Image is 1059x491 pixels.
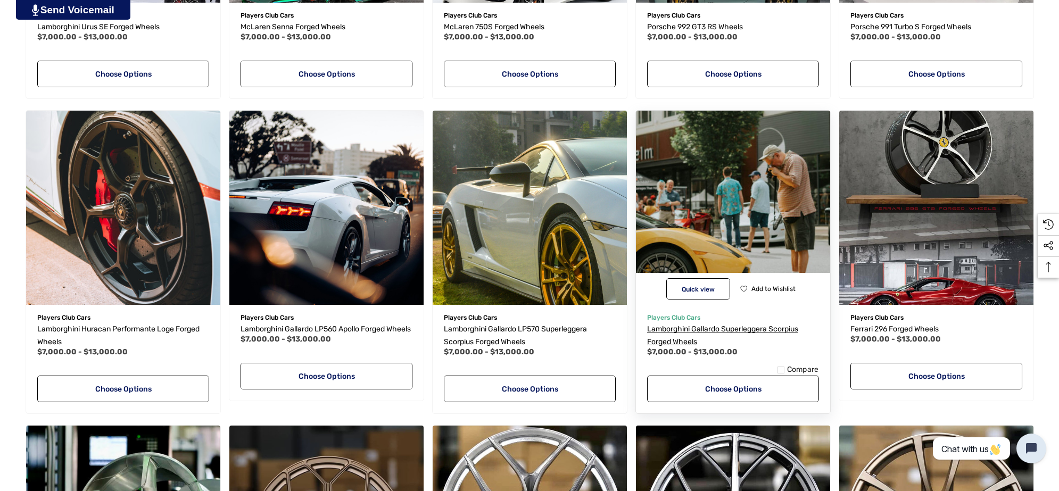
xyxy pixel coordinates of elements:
[850,9,1022,22] p: Players Club Cars
[37,376,209,402] a: Choose Options
[850,32,941,41] span: $7,000.00 - $13,000.00
[444,323,616,348] a: Lamborghini Gallardo LP570 Superleggera Scorpius Forged Wheels,Price range from $7,000.00 to $13,...
[647,32,738,41] span: $7,000.00 - $13,000.00
[37,21,209,34] a: Lamborghini Urus SE Forged Wheels,Price range from $7,000.00 to $13,000.00
[37,323,209,348] a: Lamborghini Huracan Performante Loge Forged Wheels,Price range from $7,000.00 to $13,000.00
[850,324,939,334] span: Ferrari 296 Forged Wheels
[736,278,799,299] button: Wishlist
[32,4,39,16] img: PjwhLS0gR2VuZXJhdG9yOiBHcmF2aXQuaW8gLS0+PHN2ZyB4bWxucz0iaHR0cDovL3d3dy53My5vcmcvMjAwMC9zdmciIHhtb...
[647,22,743,31] span: Porsche 992 GT3 RS Wheels
[444,22,544,31] span: McLaren 750S Forged Wheels
[850,335,941,344] span: $7,000.00 - $13,000.00
[241,335,331,344] span: $7,000.00 - $13,000.00
[647,21,819,34] a: Porsche 992 GT3 RS Wheels,Price range from $7,000.00 to $13,000.00
[241,21,412,34] a: McLaren Senna Forged Wheels,Price range from $7,000.00 to $13,000.00
[839,111,1033,305] a: Ferrari 296 Forged Wheels,Price range from $7,000.00 to $13,000.00
[37,324,200,346] span: Lamborghini Huracan Performante Loge Forged Wheels
[647,323,819,348] a: Lamborghini Gallardo Superleggera Scorpius Forged Wheels,Price range from $7,000.00 to $13,000.00
[37,22,160,31] span: Lamborghini Urus SE Forged Wheels
[444,61,616,87] a: Choose Options
[647,347,738,356] span: $7,000.00 - $13,000.00
[1038,262,1059,272] svg: Top
[636,111,830,305] a: Lamborghini Gallardo Superleggera Scorpius Forged Wheels,Price range from $7,000.00 to $13,000.00
[26,111,220,305] img: Lamborghini Huracan Performante Loge Forged Wheels
[241,61,412,87] a: Choose Options
[787,365,819,375] span: Compare
[241,22,345,31] span: McLaren Senna Forged Wheels
[444,376,616,402] a: Choose Options
[37,347,128,356] span: $7,000.00 - $13,000.00
[433,111,627,305] a: Lamborghini Gallardo LP570 Superleggera Scorpius Forged Wheels,Price range from $7,000.00 to $13,...
[444,9,616,22] p: Players Club Cars
[850,323,1022,336] a: Ferrari 296 Forged Wheels,Price range from $7,000.00 to $13,000.00
[682,286,715,293] span: Quick view
[647,324,798,346] span: Lamborghini Gallardo Superleggera Scorpius Forged Wheels
[26,111,220,305] a: Lamborghini Huracan Performante Loge Forged Wheels,Price range from $7,000.00 to $13,000.00
[444,311,616,324] p: Players Club Cars
[37,32,128,41] span: $7,000.00 - $13,000.00
[444,347,534,356] span: $7,000.00 - $13,000.00
[444,21,616,34] a: McLaren 750S Forged Wheels,Price range from $7,000.00 to $13,000.00
[241,9,412,22] p: Players Club Cars
[647,311,819,324] p: Players Club Cars
[647,9,819,22] p: Players Club Cars
[37,311,209,324] p: Players Club Cars
[241,311,412,324] p: Players Club Cars
[37,61,209,87] a: Choose Options
[647,61,819,87] a: Choose Options
[241,363,412,389] a: Choose Options
[1043,240,1054,251] svg: Social Media
[241,324,411,334] span: Lamborghini Gallardo LP560 Apollo Forged Wheels
[850,61,1022,87] a: Choose Options
[444,324,587,346] span: Lamborghini Gallardo LP570 Superleggera Scorpius Forged Wheels
[850,22,971,31] span: Porsche 991 Turbo S Forged Wheels
[647,376,819,402] a: Choose Options
[839,111,1033,305] img: Ferrari 296 Forged Wheels
[229,111,424,305] a: Lamborghini Gallardo LP560 Apollo Forged Wheels,Price range from $7,000.00 to $13,000.00
[444,32,534,41] span: $7,000.00 - $13,000.00
[626,101,840,314] img: Lamborghini Gallardo Superleggera Scorpius Forged Wheels
[229,111,424,305] img: Lamborghini Gallardo LP560 Apollo Forged Wheels
[241,323,412,336] a: Lamborghini Gallardo LP560 Apollo Forged Wheels,Price range from $7,000.00 to $13,000.00
[666,278,730,299] button: Quick View
[850,21,1022,34] a: Porsche 991 Turbo S Forged Wheels,Price range from $7,000.00 to $13,000.00
[850,363,1022,389] a: Choose Options
[433,111,627,305] img: Lamborghini Gallardo LP570 Superleggera Scorpius Forged Wheels
[751,285,796,293] span: Add to Wishlist
[241,32,331,41] span: $7,000.00 - $13,000.00
[850,311,1022,324] p: Players Club Cars
[1043,219,1054,230] svg: Recently Viewed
